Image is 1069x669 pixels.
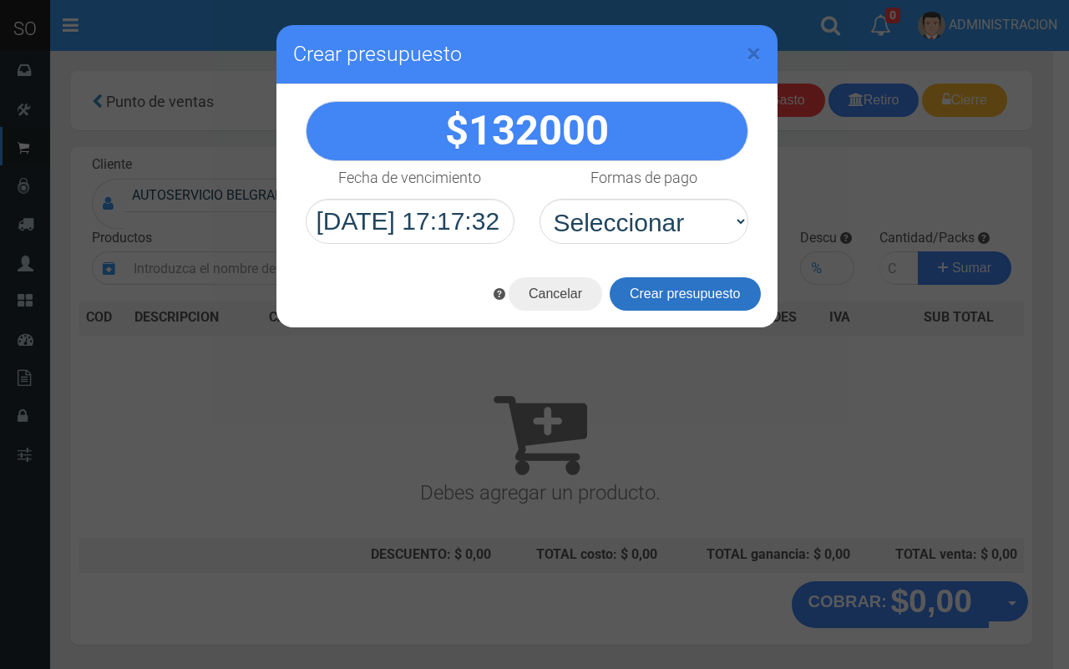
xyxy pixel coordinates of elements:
h3: Crear presupuesto [293,42,761,67]
button: Close [747,40,761,67]
strong: $ [445,107,609,155]
button: Crear presupuesto [610,277,761,311]
button: Cancelar [509,277,602,311]
span: × [747,38,761,69]
h4: Fecha de vencimiento [338,170,481,186]
span: 132000 [469,107,609,155]
h4: Formas de pago [590,170,697,186]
